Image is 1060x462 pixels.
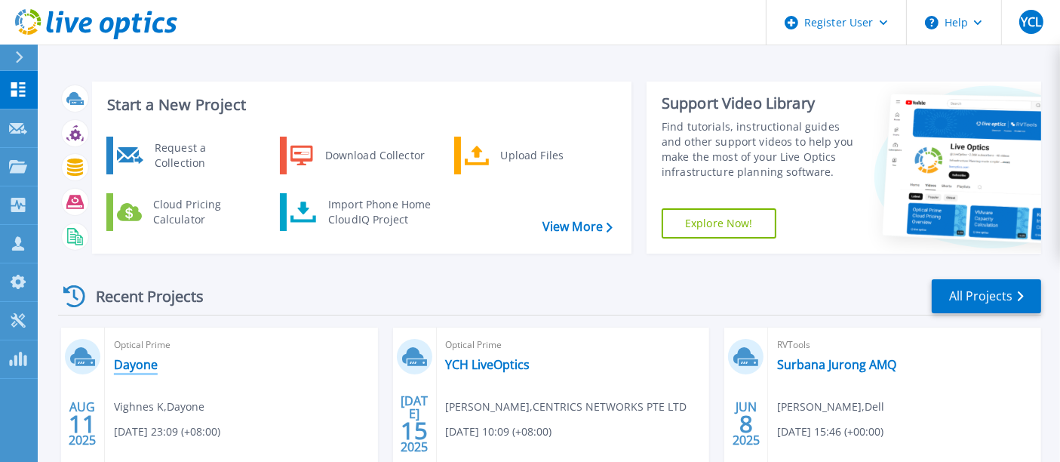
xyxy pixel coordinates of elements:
[454,137,609,174] a: Upload Files
[114,423,220,440] span: [DATE] 23:09 (+08:00)
[662,94,859,113] div: Support Video Library
[114,357,158,372] a: Dayone
[446,399,687,415] span: [PERSON_NAME] , CENTRICS NETWORKS PTE LTD
[280,137,435,174] a: Download Collector
[739,417,753,430] span: 8
[777,337,1032,353] span: RVTools
[446,337,701,353] span: Optical Prime
[106,137,261,174] a: Request a Collection
[777,399,884,415] span: [PERSON_NAME] , Dell
[69,417,96,430] span: 11
[106,193,261,231] a: Cloud Pricing Calculator
[400,396,429,451] div: [DATE] 2025
[542,220,613,234] a: View More
[401,424,428,437] span: 15
[147,140,257,171] div: Request a Collection
[732,396,760,451] div: JUN 2025
[493,140,605,171] div: Upload Files
[777,357,896,372] a: Surbana Jurong AMQ
[58,278,224,315] div: Recent Projects
[446,423,552,440] span: [DATE] 10:09 (+08:00)
[1021,16,1041,28] span: YCL
[114,399,204,415] span: Vighnes K , Dayone
[777,423,883,440] span: [DATE] 15:46 (+00:00)
[318,140,432,171] div: Download Collector
[114,337,369,353] span: Optical Prime
[662,119,859,180] div: Find tutorials, instructional guides and other support videos to help you make the most of your L...
[932,279,1041,313] a: All Projects
[662,208,776,239] a: Explore Now!
[321,197,438,227] div: Import Phone Home CloudIQ Project
[68,396,97,451] div: AUG 2025
[146,197,257,227] div: Cloud Pricing Calculator
[446,357,530,372] a: YCH LiveOptics
[107,97,612,113] h3: Start a New Project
